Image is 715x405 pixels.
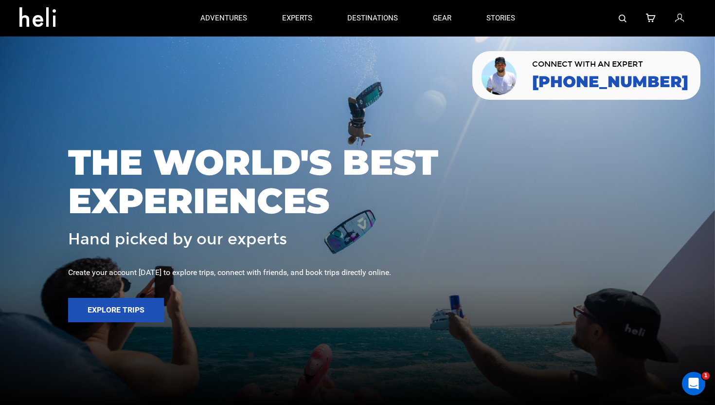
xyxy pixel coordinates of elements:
p: experts [282,13,312,23]
a: [PHONE_NUMBER] [532,73,688,91]
iframe: Intercom live chat [682,372,705,395]
span: THE WORLD'S BEST EXPERIENCES [68,143,647,220]
p: destinations [347,13,398,23]
img: search-bar-icon.svg [619,15,626,22]
div: Create your account [DATE] to explore trips, connect with friends, and book trips directly online. [68,267,647,278]
span: CONNECT WITH AN EXPERT [532,60,688,68]
span: Hand picked by our experts [68,231,287,248]
p: adventures [200,13,247,23]
span: 1 [702,372,710,380]
img: contact our team [480,55,520,96]
button: Explore Trips [68,298,164,322]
